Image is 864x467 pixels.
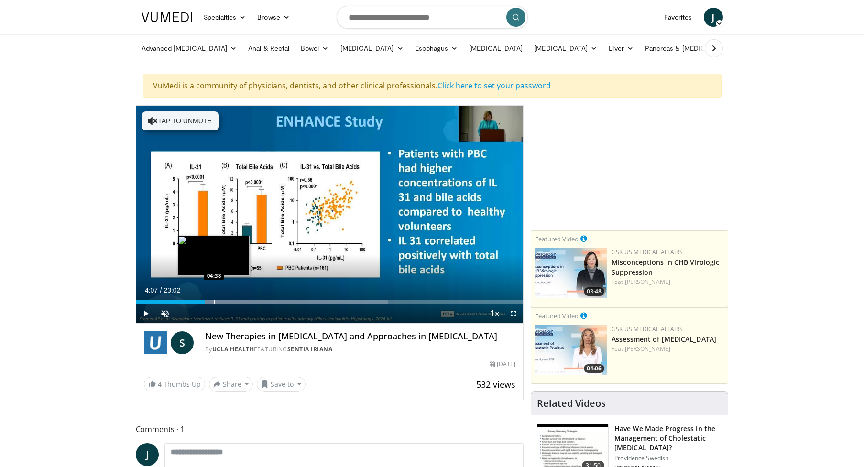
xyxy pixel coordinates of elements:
div: Feat. [612,278,724,286]
button: Share [209,377,253,392]
h4: New Therapies in [MEDICAL_DATA] and Approaches in [MEDICAL_DATA] [205,331,516,342]
a: [PERSON_NAME] [625,278,670,286]
h4: Related Videos [537,398,606,409]
a: Anal & Rectal [242,39,295,58]
a: Esophagus [409,39,464,58]
a: Specialties [198,8,252,27]
iframe: Advertisement [558,105,701,225]
span: 4 [158,380,162,389]
small: Featured Video [535,312,579,320]
a: Bowel [295,39,334,58]
img: UCLA Health [144,331,167,354]
a: [MEDICAL_DATA] [335,39,409,58]
div: [DATE] [490,360,515,369]
a: Click here to set your password [437,80,551,91]
a: 03:48 [535,248,607,298]
button: Fullscreen [504,304,523,323]
a: GSK US Medical Affairs [612,248,683,256]
img: VuMedi Logo [142,12,192,22]
h3: Have We Made Progress in the Management of Cholestatic [MEDICAL_DATA]? [614,424,722,453]
span: 532 views [476,379,515,390]
video-js: Video Player [136,106,524,324]
p: Providence Swedish [614,455,722,462]
a: GSK US Medical Affairs [612,325,683,333]
button: Play [136,304,155,323]
a: UCLA Health [212,345,254,353]
img: image.jpeg [178,236,250,276]
a: [PERSON_NAME] [625,345,670,353]
div: By FEATURING [205,345,516,354]
img: 59d1e413-5879-4b2e-8b0a-b35c7ac1ec20.jpg.150x105_q85_crop-smart_upscale.jpg [535,248,607,298]
a: [MEDICAL_DATA] [463,39,528,58]
a: J [136,443,159,466]
button: Unmute [155,304,175,323]
a: 04:06 [535,325,607,375]
a: Misconceptions in CHB Virologic Suppression [612,258,719,277]
span: 04:06 [584,364,604,373]
small: Featured Video [535,235,579,243]
div: VuMedi is a community of physicians, dentists, and other clinical professionals. [143,74,722,98]
span: 03:48 [584,287,604,296]
button: Playback Rate [485,304,504,323]
button: Save to [257,377,306,392]
a: 4 Thumbs Up [144,377,205,391]
span: Comments 1 [136,423,524,435]
a: S [171,331,194,354]
a: Pancreas & [MEDICAL_DATA] [639,39,751,58]
a: [MEDICAL_DATA] [528,39,603,58]
div: Progress Bar [136,300,524,304]
span: / [160,286,162,294]
button: Tap to unmute [142,111,219,130]
span: 23:02 [164,286,180,294]
a: Sentia Iriana [287,345,333,353]
span: 4:07 [145,286,158,294]
a: Liver [603,39,639,58]
a: Assessment of [MEDICAL_DATA] [612,335,716,344]
img: 31b7e813-d228-42d3-be62-e44350ef88b5.jpg.150x105_q85_crop-smart_upscale.jpg [535,325,607,375]
a: J [704,8,723,27]
div: Feat. [612,345,724,353]
a: Browse [252,8,295,27]
a: Advanced [MEDICAL_DATA] [136,39,243,58]
input: Search topics, interventions [337,6,528,29]
a: Favorites [658,8,698,27]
